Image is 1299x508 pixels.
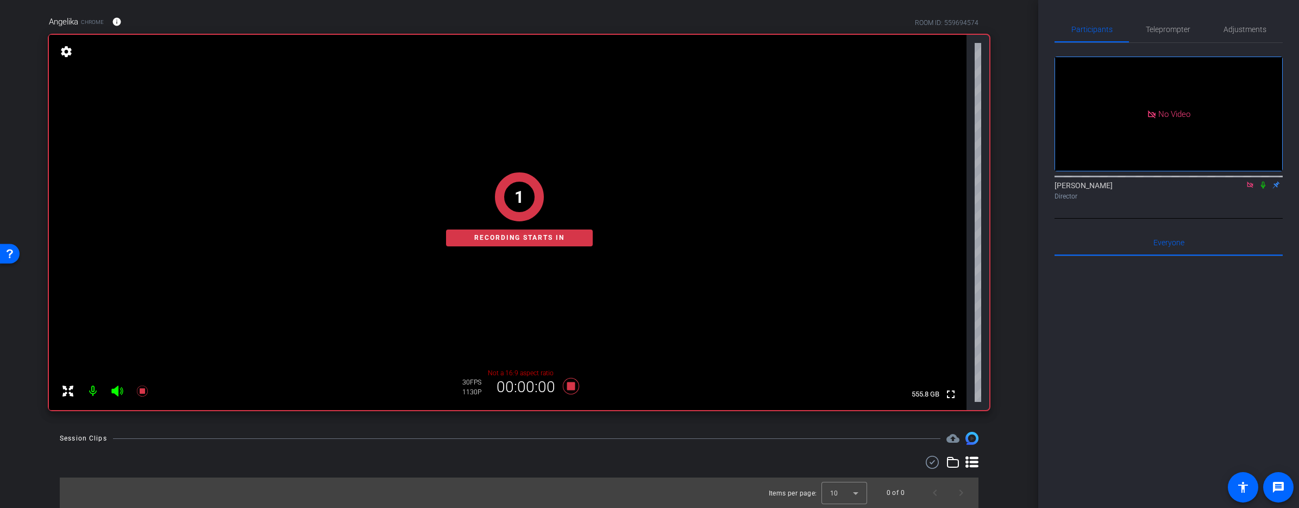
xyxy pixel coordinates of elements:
mat-icon: accessibility [1237,481,1250,494]
span: No Video [1158,109,1190,119]
span: Everyone [1153,239,1184,246]
div: 0 of 0 [887,487,905,498]
span: Destinations for your clips [946,432,959,445]
div: 1 [514,185,524,209]
span: Teleprompter [1146,26,1190,33]
button: Next page [948,480,974,506]
div: Items per page: [769,488,817,499]
span: Participants [1071,26,1113,33]
div: Recording starts in [446,230,593,246]
span: Adjustments [1223,26,1266,33]
mat-icon: message [1272,481,1285,494]
mat-icon: cloud_upload [946,432,959,445]
div: Director [1055,191,1283,201]
div: Session Clips [60,433,107,444]
button: Previous page [922,480,948,506]
div: [PERSON_NAME] [1055,180,1283,201]
img: Session clips [965,432,978,445]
